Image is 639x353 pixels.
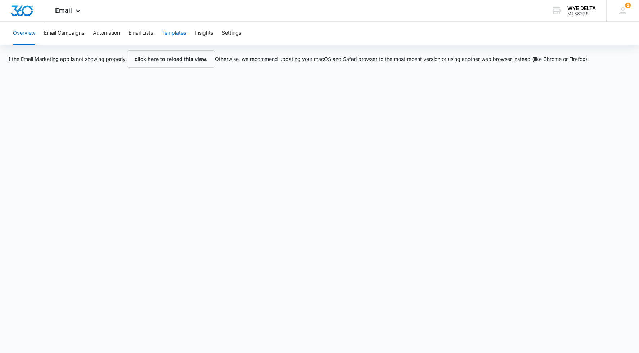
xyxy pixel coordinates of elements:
[195,22,213,45] button: Insights
[222,22,241,45] button: Settings
[162,22,186,45] button: Templates
[567,5,596,11] div: account name
[7,50,589,68] p: If the Email Marketing app is not showing properly, Otherwise, we recommend updating your macOS a...
[129,22,153,45] button: Email Lists
[567,11,596,16] div: account id
[93,22,120,45] button: Automation
[13,22,35,45] button: Overview
[625,3,631,8] span: 1
[127,50,215,68] button: click here to reload this view.
[44,22,84,45] button: Email Campaigns
[625,3,631,8] div: notifications count
[55,6,72,14] span: Email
